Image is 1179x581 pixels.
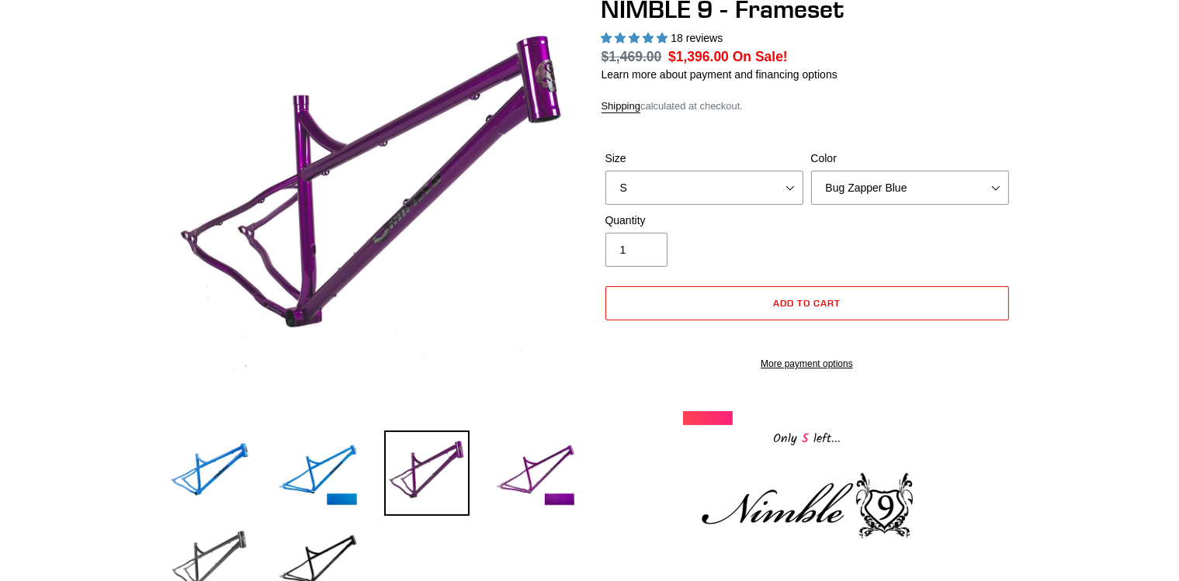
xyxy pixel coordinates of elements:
[605,286,1009,320] button: Add to cart
[602,99,1013,114] div: calculated at checkout.
[602,68,837,81] a: Learn more about payment and financing options
[605,150,803,167] label: Size
[384,431,470,516] img: Load image into Gallery viewer, NIMBLE 9 - Frameset
[773,297,841,309] span: Add to cart
[167,431,252,516] img: Load image into Gallery viewer, NIMBLE 9 - Frameset
[605,357,1009,371] a: More payment options
[605,213,803,229] label: Quantity
[602,100,641,113] a: Shipping
[671,32,723,44] span: 18 reviews
[602,49,662,64] s: $1,469.00
[493,431,578,516] img: Load image into Gallery viewer, NIMBLE 9 - Frameset
[602,32,671,44] span: 4.89 stars
[797,429,813,448] span: 5
[668,49,729,64] span: $1,396.00
[683,425,931,449] div: Only left...
[733,47,788,67] span: On Sale!
[811,150,1009,167] label: Color
[276,431,361,516] img: Load image into Gallery viewer, NIMBLE 9 - Frameset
